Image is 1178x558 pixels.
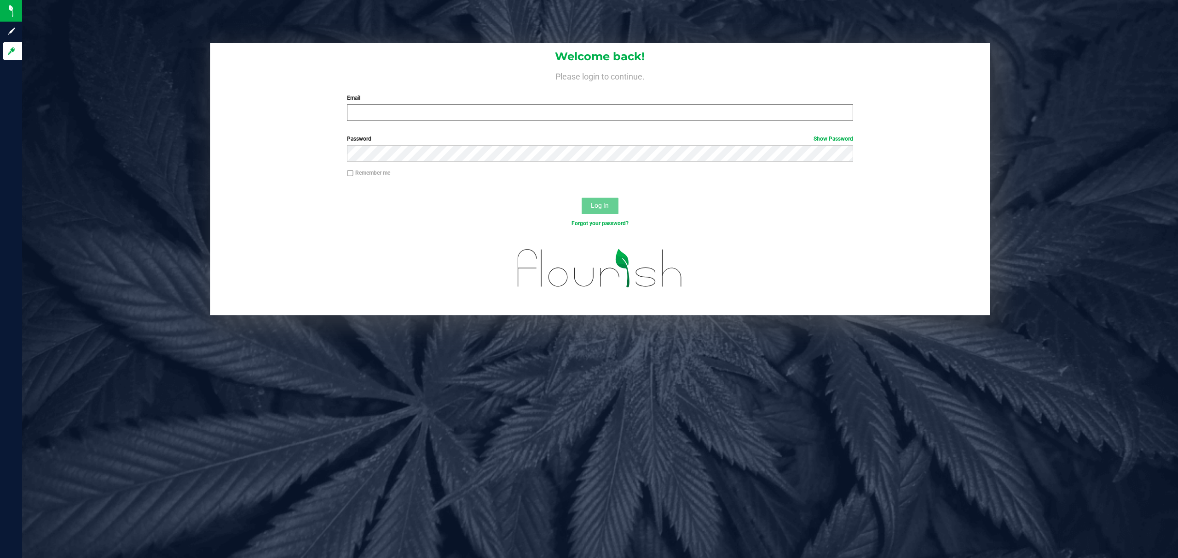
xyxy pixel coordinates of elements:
a: Forgot your password? [572,220,629,227]
label: Remember me [347,169,390,177]
img: flourish_logo.svg [502,237,698,300]
a: Show Password [814,136,853,142]
button: Log In [582,198,618,214]
span: Log In [591,202,609,209]
span: Password [347,136,371,142]
inline-svg: Sign up [7,27,16,36]
h4: Please login to continue. [210,70,990,81]
input: Remember me [347,170,353,177]
h1: Welcome back! [210,51,990,63]
label: Email [347,94,853,102]
inline-svg: Log in [7,46,16,56]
